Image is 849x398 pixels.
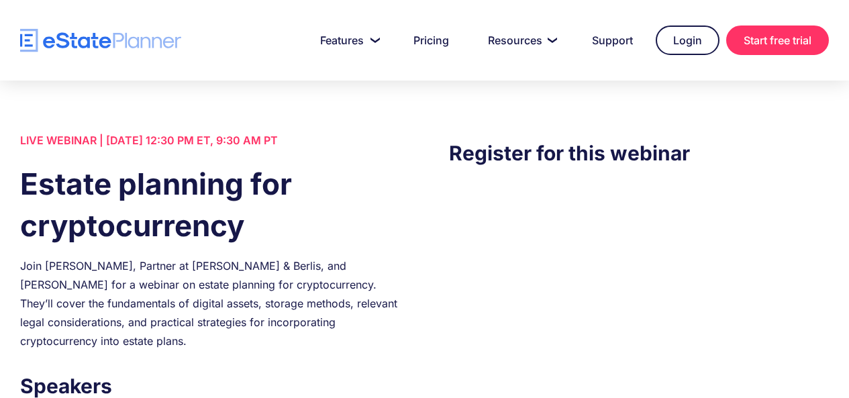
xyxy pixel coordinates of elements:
a: Login [656,26,719,55]
a: Features [304,27,391,54]
h3: Register for this webinar [449,138,829,168]
a: Resources [472,27,569,54]
a: Start free trial [726,26,829,55]
a: Pricing [397,27,465,54]
h1: Estate planning for cryptocurrency [20,163,400,246]
div: Join [PERSON_NAME], Partner at [PERSON_NAME] & Berlis, and [PERSON_NAME] for a webinar on estate ... [20,256,400,350]
a: Support [576,27,649,54]
div: LIVE WEBINAR | [DATE] 12:30 PM ET, 9:30 AM PT [20,131,400,150]
a: home [20,29,181,52]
